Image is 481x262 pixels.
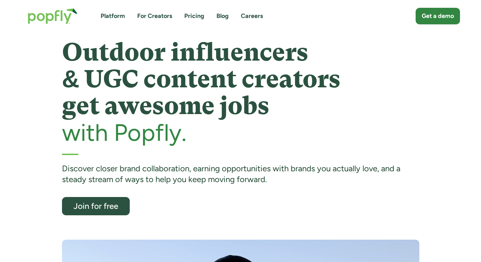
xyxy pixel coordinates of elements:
a: Blog [216,12,229,20]
h1: Outdoor influencers & UGC content creators get awesome jobs [62,39,419,119]
a: Get a demo [416,8,460,24]
a: Platform [101,12,125,20]
div: Get a demo [422,12,454,20]
a: Join for free [62,197,130,215]
div: Join for free [68,202,124,210]
div: Discover closer brand collaboration, earning opportunities with brands you actually love, and a s... [62,163,419,185]
a: Careers [241,12,263,20]
a: For Creators [137,12,172,20]
a: Pricing [184,12,204,20]
a: home [21,1,84,31]
h2: with Popfly. [62,119,419,146]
